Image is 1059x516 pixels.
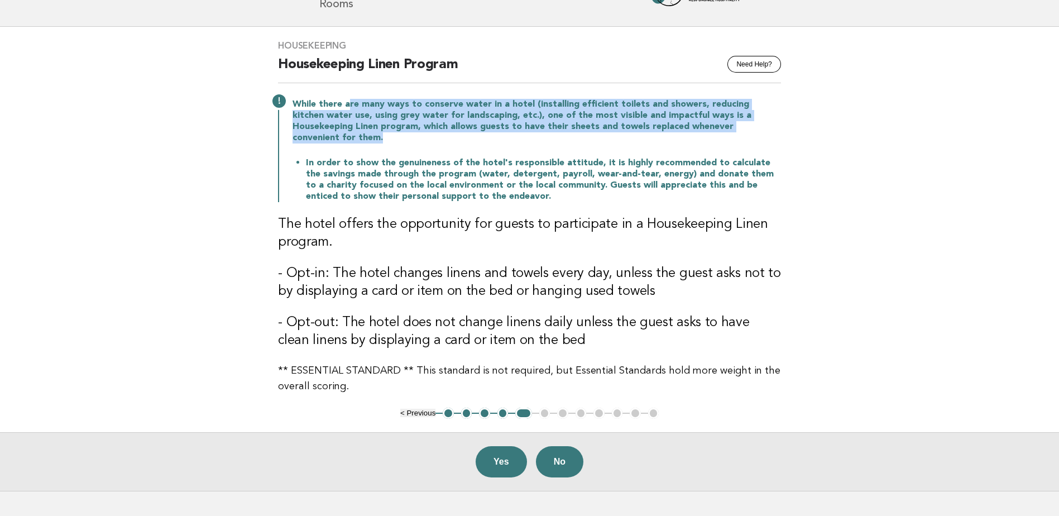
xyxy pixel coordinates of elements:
[278,363,781,394] p: ** ESSENTIAL STANDARD ** This standard is not required, but Essential Standards hold more weight ...
[497,408,509,419] button: 4
[278,314,781,350] h3: - Opt-out: The hotel does not change linens daily unless the guest asks to have clean linens by d...
[476,446,527,477] button: Yes
[515,408,531,419] button: 5
[293,99,781,144] p: While there are many ways to conserve water in a hotel (installing efficient toilets and showers,...
[461,408,472,419] button: 2
[278,265,781,300] h3: - Opt-in: The hotel changes linens and towels every day, unless the guest asks not to by displayi...
[306,157,781,202] li: In order to show the genuineness of the hotel's responsible attitude, it is highly recommended to...
[443,408,454,419] button: 1
[278,40,781,51] h3: Housekeeping
[727,56,780,73] button: Need Help?
[278,56,781,83] h2: Housekeeping Linen Program
[536,446,583,477] button: No
[278,216,781,251] h3: The hotel offers the opportunity for guests to participate in a Housekeeping Linen program.
[400,409,435,417] button: < Previous
[479,408,490,419] button: 3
